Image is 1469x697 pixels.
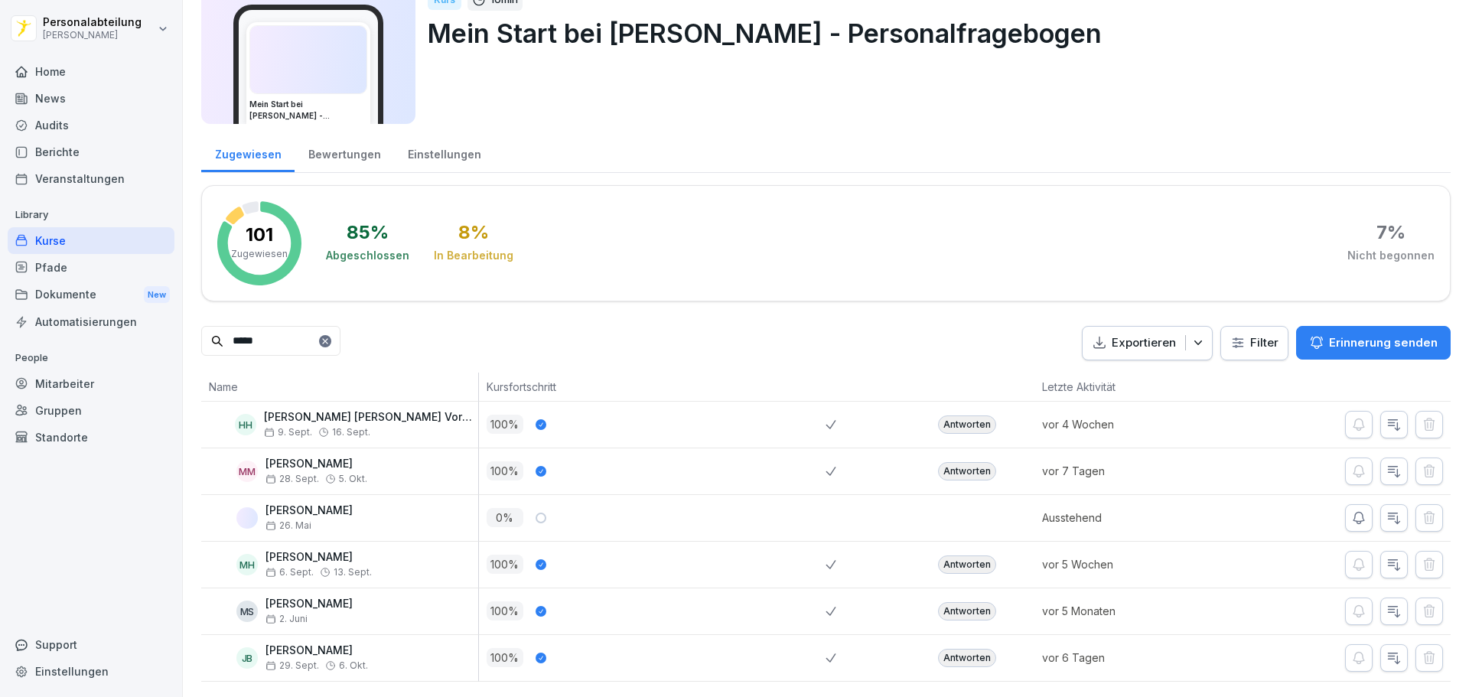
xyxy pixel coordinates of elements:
[264,411,478,424] p: [PERSON_NAME] [PERSON_NAME] Vorndieke [PERSON_NAME]
[1376,223,1405,242] div: 7 %
[8,424,174,451] a: Standorte
[8,165,174,192] a: Veranstaltungen
[487,461,523,480] p: 100 %
[144,286,170,304] div: New
[1296,326,1451,360] button: Erinnerung senden
[334,567,372,578] span: 13. Sept.
[487,648,523,667] p: 100 %
[265,660,319,671] span: 29. Sept.
[8,631,174,658] div: Support
[938,462,996,480] div: Antworten
[938,415,996,434] div: Antworten
[1347,248,1435,263] div: Nicht begonnen
[265,504,353,517] p: [PERSON_NAME]
[231,247,288,261] p: Zugewiesen
[8,112,174,138] a: Audits
[8,658,174,685] a: Einstellungen
[8,397,174,424] a: Gruppen
[487,415,523,434] p: 100 %
[265,520,311,531] span: 26. Mai
[1042,463,1208,479] p: vor 7 Tagen
[8,58,174,85] a: Home
[339,474,367,484] span: 5. Okt.
[265,644,368,657] p: [PERSON_NAME]
[938,649,996,667] div: Antworten
[8,281,174,309] a: DokumenteNew
[1221,327,1288,360] button: Filter
[8,203,174,227] p: Library
[201,133,295,172] a: Zugewiesen
[209,379,471,395] p: Name
[428,14,1438,53] p: Mein Start bei [PERSON_NAME] - Personalfragebogen
[332,427,370,438] span: 16. Sept.
[8,85,174,112] a: News
[43,16,142,29] p: Personalabteilung
[43,30,142,41] p: [PERSON_NAME]
[236,647,258,669] div: JB
[265,551,372,564] p: [PERSON_NAME]
[295,133,394,172] a: Bewertungen
[236,461,258,482] div: MM
[249,99,367,122] h3: Mein Start bei [PERSON_NAME] - Personalfragebogen
[434,248,513,263] div: In Bearbeitung
[394,133,494,172] a: Einstellungen
[264,427,312,438] span: 9. Sept.
[487,555,523,574] p: 100 %
[1042,416,1208,432] p: vor 4 Wochen
[8,138,174,165] a: Berichte
[246,226,273,244] p: 101
[1042,379,1200,395] p: Letzte Aktivität
[938,555,996,574] div: Antworten
[938,602,996,620] div: Antworten
[236,601,258,622] div: MS
[265,598,353,611] p: [PERSON_NAME]
[347,223,389,242] div: 85 %
[265,614,308,624] span: 2. Juni
[487,379,819,395] p: Kursfortschritt
[487,508,523,527] p: 0 %
[1042,556,1208,572] p: vor 5 Wochen
[8,254,174,281] a: Pfade
[265,458,367,471] p: [PERSON_NAME]
[265,567,314,578] span: 6. Sept.
[8,227,174,254] a: Kurse
[235,414,256,435] div: HH
[1042,603,1208,619] p: vor 5 Monaten
[8,370,174,397] a: Mitarbeiter
[8,308,174,335] a: Automatisierungen
[236,554,258,575] div: MH
[265,474,319,484] span: 28. Sept.
[1329,334,1438,351] p: Erinnerung senden
[1042,510,1208,526] p: Ausstehend
[1042,650,1208,666] p: vor 6 Tagen
[458,223,489,242] div: 8 %
[1082,326,1213,360] button: Exportieren
[1230,335,1278,350] div: Filter
[1112,334,1176,352] p: Exportieren
[8,346,174,370] p: People
[339,660,368,671] span: 6. Okt.
[326,248,409,263] div: Abgeschlossen
[8,281,174,309] div: Dokumente
[487,601,523,620] p: 100 %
